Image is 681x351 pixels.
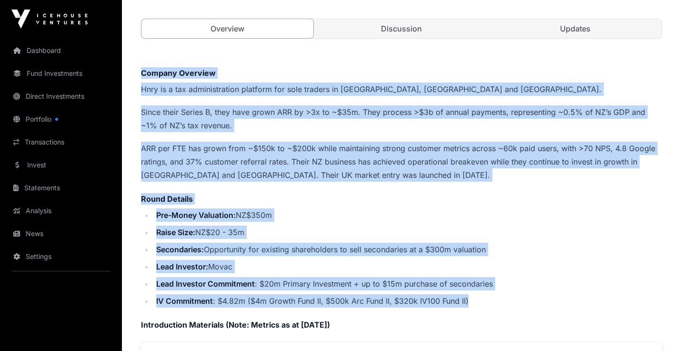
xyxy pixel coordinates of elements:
strong: Lead Investor: [156,262,208,271]
strong: Secondaries: [156,245,204,254]
a: Settings [8,246,114,267]
strong: Pre-Money Valuation: [156,210,236,220]
strong: Lead Investor Commitment [156,279,255,289]
strong: Round Details [141,194,193,204]
li: Opportunity for existing shareholders to sell secondaries at a $300m valuation [153,243,662,256]
p: ARR per FTE has grown from ~$150k to ~$200k while maintaining strong customer metrics across ~60k... [141,142,662,182]
a: Portfolio [8,109,114,130]
a: Direct Investments [8,86,114,107]
a: Dashboard [8,40,114,61]
strong: IV Commitment [156,296,213,306]
nav: Tabs [141,19,661,38]
a: Overview [141,19,314,39]
iframe: Chat Widget [633,305,681,351]
a: Statements [8,177,114,198]
li: NZ$20 - 35m [153,226,662,239]
li: Movac [153,260,662,273]
li: : $4.82m ($4m Growth Fund II, $500k Arc Fund II, $320k IV100 Fund II) [153,294,662,308]
p: Since their Series B, they have grown ARR by >3x to ~$35m. They process >$3b of annual payments, ... [141,105,662,132]
a: Fund Investments [8,63,114,84]
a: News [8,223,114,244]
strong: Company Overview [141,68,216,78]
p: Hnry is a tax administration platform for sole traders in [GEOGRAPHIC_DATA], [GEOGRAPHIC_DATA] an... [141,83,662,96]
li: NZ$350m [153,208,662,222]
a: Transactions [8,132,114,153]
a: Updates [490,19,661,38]
a: Analysis [8,200,114,221]
li: : $20m Primary Investment + up to $15m purchase of secondaries [153,277,662,290]
strong: Introduction Materials (Note: Metrics as at [DATE]) [141,320,330,330]
a: Invest [8,155,114,175]
a: Discussion [315,19,487,38]
strong: Raise Size: [156,227,195,237]
img: Icehouse Ventures Logo [11,10,88,29]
